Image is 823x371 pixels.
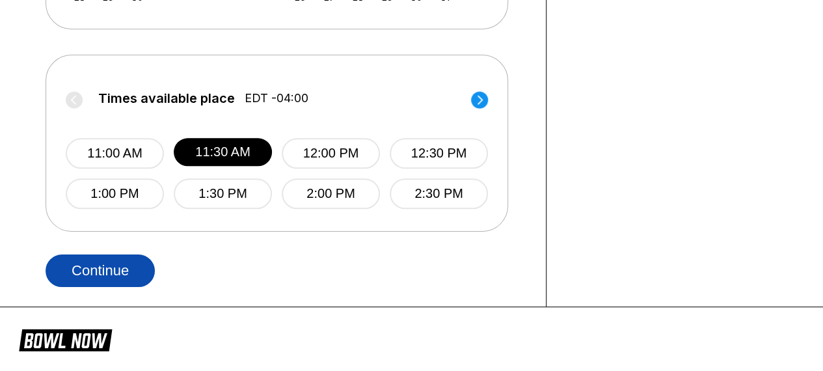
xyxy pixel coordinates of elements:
[46,254,155,287] button: Continue
[282,178,380,209] button: 2:00 PM
[282,138,380,169] button: 12:00 PM
[98,91,235,105] span: Times available place
[66,138,164,169] button: 11:00 AM
[245,91,308,105] span: EDT -04:00
[390,138,488,169] button: 12:30 PM
[66,178,164,209] button: 1:00 PM
[390,178,488,209] button: 2:30 PM
[174,178,272,209] button: 1:30 PM
[174,138,272,166] button: 11:30 AM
